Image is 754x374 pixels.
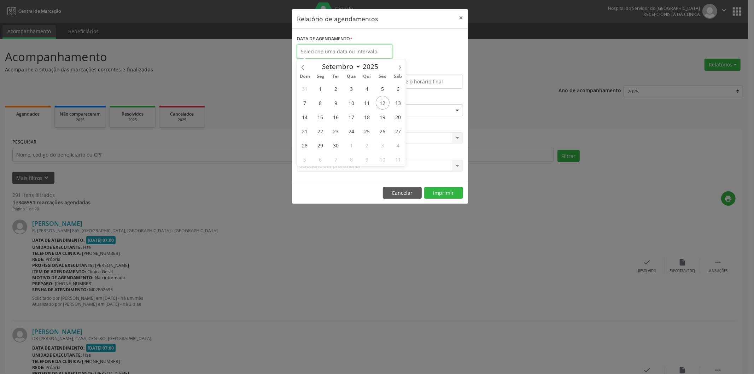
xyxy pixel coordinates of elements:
span: Sex [375,74,390,79]
span: Setembro 6, 2025 [391,82,405,95]
span: Setembro 26, 2025 [376,124,390,138]
span: Seg [312,74,328,79]
span: Setembro 25, 2025 [360,124,374,138]
span: Outubro 11, 2025 [391,152,405,166]
span: Outubro 8, 2025 [345,152,358,166]
button: Imprimir [424,187,463,199]
span: Outubro 5, 2025 [298,152,312,166]
span: Outubro 6, 2025 [314,152,327,166]
span: Setembro 28, 2025 [298,138,312,152]
span: Sáb [390,74,406,79]
span: Outubro 9, 2025 [360,152,374,166]
span: Setembro 8, 2025 [314,96,327,110]
span: Setembro 12, 2025 [376,96,390,110]
span: Setembro 23, 2025 [329,124,343,138]
span: Setembro 9, 2025 [329,96,343,110]
span: Setembro 15, 2025 [314,110,327,124]
span: Setembro 10, 2025 [345,96,358,110]
span: Setembro 22, 2025 [314,124,327,138]
span: Setembro 14, 2025 [298,110,312,124]
span: Agosto 31, 2025 [298,82,312,95]
span: Setembro 13, 2025 [391,96,405,110]
span: Setembro 5, 2025 [376,82,390,95]
span: Outubro 7, 2025 [329,152,343,166]
span: Outubro 1, 2025 [345,138,358,152]
span: Setembro 1, 2025 [314,82,327,95]
span: Ter [328,74,344,79]
span: Setembro 27, 2025 [391,124,405,138]
span: Dom [297,74,312,79]
span: Setembro 21, 2025 [298,124,312,138]
span: Setembro 7, 2025 [298,96,312,110]
span: Outubro 3, 2025 [376,138,390,152]
button: Close [454,9,468,27]
span: Outubro 10, 2025 [376,152,390,166]
span: Outubro 4, 2025 [391,138,405,152]
span: Setembro 4, 2025 [360,82,374,95]
span: Setembro 24, 2025 [345,124,358,138]
span: Setembro 17, 2025 [345,110,358,124]
span: Setembro 2, 2025 [329,82,343,95]
h5: Relatório de agendamentos [297,14,378,23]
input: Selecione o horário final [382,75,463,89]
span: Setembro 11, 2025 [360,96,374,110]
button: Cancelar [383,187,422,199]
span: Qui [359,74,375,79]
span: Setembro 19, 2025 [376,110,390,124]
select: Month [318,62,361,71]
span: Setembro 3, 2025 [345,82,358,95]
label: ATÉ [382,64,463,75]
input: Year [361,62,384,71]
span: Outubro 2, 2025 [360,138,374,152]
span: Setembro 29, 2025 [314,138,327,152]
input: Selecione uma data ou intervalo [297,45,392,59]
span: Qua [344,74,359,79]
span: Setembro 16, 2025 [329,110,343,124]
span: Setembro 30, 2025 [329,138,343,152]
span: Setembro 20, 2025 [391,110,405,124]
span: Setembro 18, 2025 [360,110,374,124]
label: DATA DE AGENDAMENTO [297,34,352,45]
